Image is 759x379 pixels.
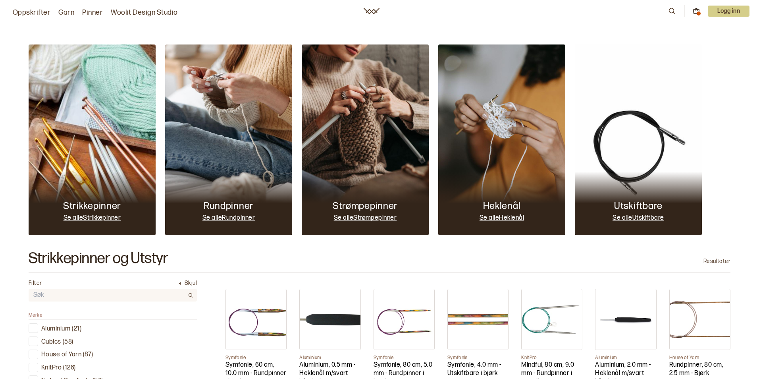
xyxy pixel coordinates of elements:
p: Filter [29,279,42,287]
button: 1 [693,8,700,15]
p: Heklenål [483,200,521,213]
p: Utskiftbare [614,200,663,213]
a: Woolit [364,8,379,14]
p: Se alle Strømpepinner [334,214,397,222]
p: Rundpinner [204,200,254,213]
p: ( 58 ) [63,338,73,346]
p: Rundpinner, 80 cm, 2.5 mm - Bjørk [669,361,730,378]
img: Bilde av strikkepinner [670,289,730,350]
p: Resultater [703,257,730,265]
p: Se alle Heklenål [480,214,524,222]
span: Merke [29,312,42,318]
p: Aluminium [595,355,656,361]
img: Bilde av strikkepinner [226,289,286,350]
p: Symfonie [447,355,509,361]
p: ( 87 ) [83,351,93,359]
p: Cubics [41,338,61,346]
p: Aluminium [41,325,70,333]
a: Garn [58,7,74,18]
img: Rundpinner [165,44,292,235]
img: Strømpepinner [302,44,429,235]
p: House of Yarn [41,351,81,359]
p: Symfonie [225,355,287,361]
img: Bilde av strikkepinner [595,289,656,350]
p: Strikkepinner [63,200,121,213]
p: Se alle Rundpinner [202,214,255,222]
p: ( 21 ) [72,325,81,333]
p: Symfonie [374,355,435,361]
p: Aluminium [299,355,360,361]
p: Se alle Strikkepinner [64,214,121,222]
p: Strømpepinner [333,200,398,213]
img: Heklenål [438,44,565,235]
a: Oppskrifter [13,7,50,18]
img: Bilde av strikkepinner [300,289,360,350]
button: User dropdown [708,6,749,17]
p: Symfonie, 4.0 mm - Utskiftbare i bjørk [447,361,509,378]
p: KnitPro [41,364,62,372]
a: Woolit Design Studio [111,7,178,18]
img: Bilde av strikkepinner [448,289,508,350]
p: Skjul [185,279,197,287]
p: Se alle Utskiftbare [613,214,664,222]
p: ( 126 ) [63,364,75,372]
h2: Strikkepinner og Utstyr [29,251,168,266]
img: Bilde av strikkepinner [374,289,434,350]
input: Søk [29,290,184,301]
p: KnitPro [521,355,582,361]
p: House of Yarn [669,355,730,361]
a: Pinner [82,7,103,18]
div: 1 [697,12,701,15]
img: Strikkepinner [29,44,156,235]
img: Utskiftbare [575,44,702,235]
img: Bilde av strikkepinner [522,289,582,350]
p: Logg inn [708,6,749,17]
